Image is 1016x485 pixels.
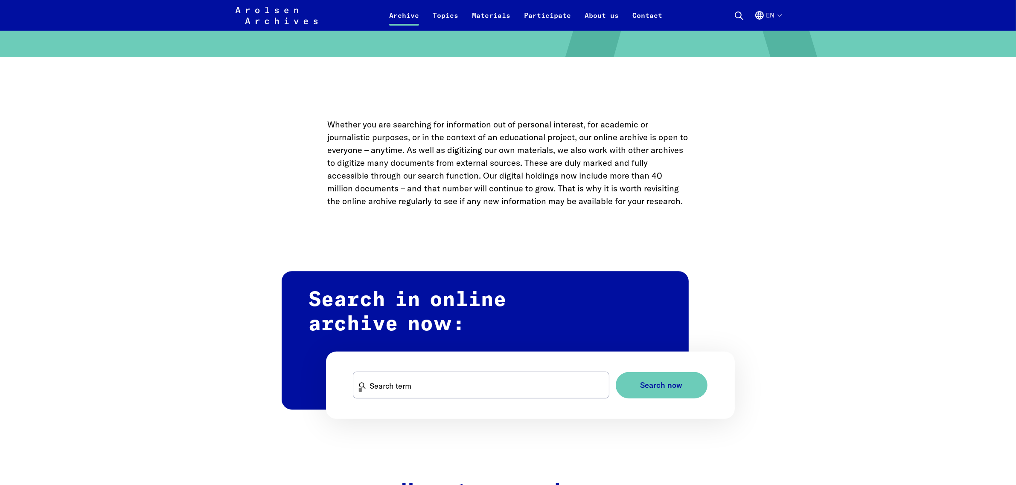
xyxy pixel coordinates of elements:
nav: Primary [382,5,669,26]
a: Contact [626,10,669,31]
button: English, language selection [754,10,781,31]
span: Search now [640,381,683,390]
button: Search now [616,372,707,399]
a: Materials [465,10,517,31]
p: Whether you are searching for information out of personal interest, for academic or journalistic ... [328,118,689,208]
a: Participate [517,10,578,31]
h2: Search in online archive now: [282,271,689,410]
a: Archive [382,10,426,31]
a: About us [578,10,626,31]
a: Topics [426,10,465,31]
